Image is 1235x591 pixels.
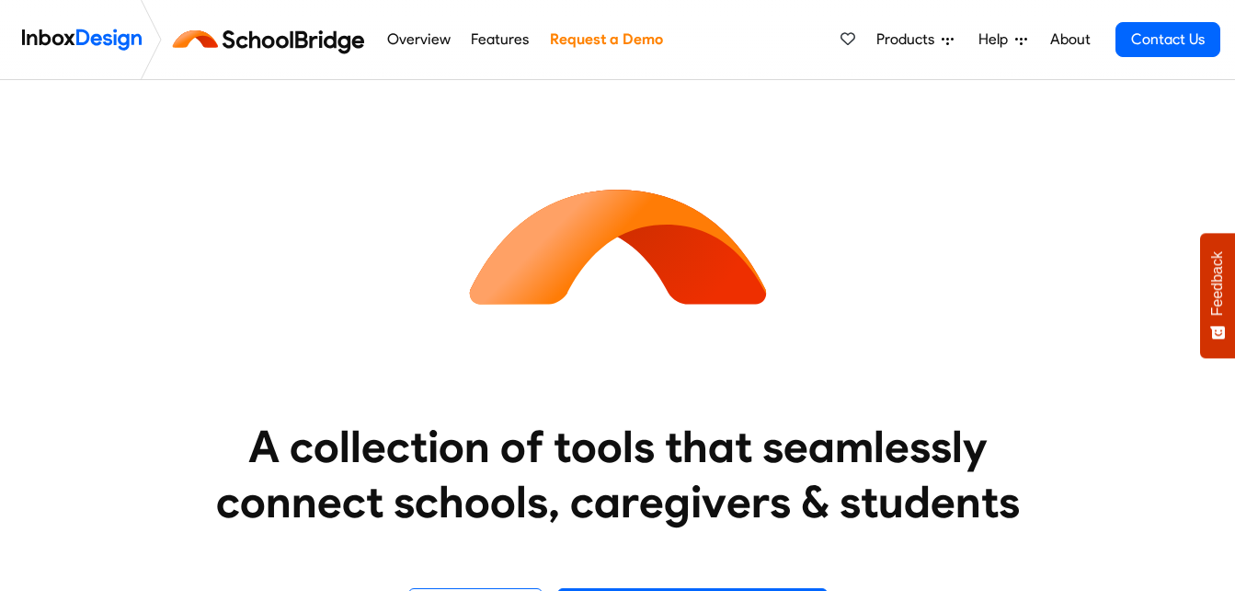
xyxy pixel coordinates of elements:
[181,419,1055,529] heading: A collection of tools that seamlessly connect schools, caregivers & students
[1200,233,1235,358] button: Feedback - Show survey
[382,21,455,58] a: Overview
[1115,22,1220,57] a: Contact Us
[876,29,942,51] span: Products
[169,17,376,62] img: schoolbridge logo
[971,21,1035,58] a: Help
[466,21,534,58] a: Features
[978,29,1015,51] span: Help
[544,21,668,58] a: Request a Demo
[1209,251,1226,316] span: Feedback
[452,80,783,411] img: icon_schoolbridge.svg
[1045,21,1095,58] a: About
[869,21,961,58] a: Products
